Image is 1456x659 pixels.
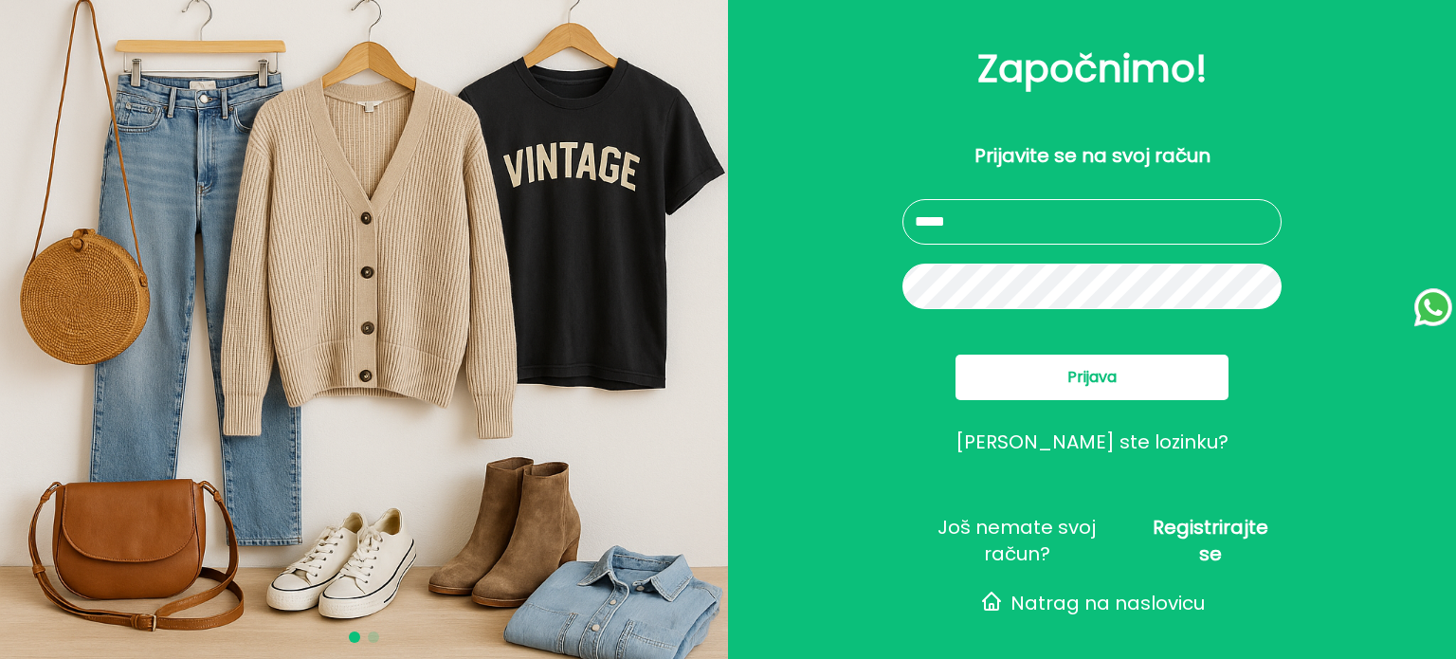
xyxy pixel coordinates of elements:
button: [PERSON_NAME] ste lozinku? [955,430,1228,453]
span: Prijava [1067,366,1117,389]
button: Natrag na naslovicu [902,590,1282,613]
button: Još nemate svoj račun?Registrirajte se [902,529,1282,552]
span: Natrag na naslovicu [1010,590,1205,616]
p: Prijavite se na svoj račun [974,142,1210,169]
span: Registrirajte se [1138,514,1282,567]
button: Prijava [955,355,1228,400]
h2: Započnimo! [758,40,1426,97]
